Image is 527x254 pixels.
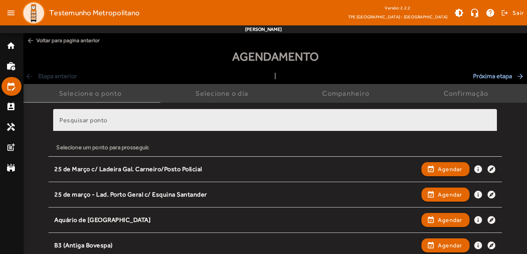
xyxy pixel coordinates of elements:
mat-icon: home [6,41,16,50]
span: Próxima etapa [473,72,525,81]
mat-icon: explore [487,190,496,199]
button: Sair [500,7,524,19]
div: 25 de Março c/ Ladeira Gal. Carneiro/Posto Policial [54,165,417,174]
span: Sair [513,7,524,19]
div: Selecione o dia [195,89,251,97]
img: Logo TPE [22,1,45,25]
span: | [274,72,276,81]
div: Selecione o ponto [59,89,125,97]
mat-icon: handyman [6,122,16,132]
div: 25 de março - Lad. Porto Geral c/ Esquina Santander [54,191,417,199]
mat-icon: work_history [6,61,16,71]
button: Agendar [421,162,470,176]
button: Agendar [421,213,470,227]
mat-icon: stadium [6,163,16,172]
mat-label: Pesquisar ponto [59,116,108,124]
mat-icon: explore [487,215,496,225]
mat-icon: arrow_back [27,37,34,45]
div: Selecione um ponto para prosseguir. [56,143,494,152]
a: Testemunho Metropolitano [19,1,140,25]
mat-icon: arrow_forward [516,72,525,80]
span: Agendar [438,241,462,250]
div: Confirmação [444,89,492,97]
span: Voltar para pagina anterior [23,33,527,48]
mat-icon: edit_calendar [6,82,16,91]
mat-icon: menu [3,5,19,21]
span: Agendamento [232,48,319,65]
div: Aquário de [GEOGRAPHIC_DATA] [54,216,417,224]
div: Versão: 2.2.2 [348,3,447,13]
mat-icon: explore [487,241,496,250]
mat-icon: explore [487,165,496,174]
mat-icon: perm_contact_calendar [6,102,16,111]
div: Companheiro [322,89,373,97]
span: Agendar [438,165,462,174]
span: Agendar [438,215,462,225]
button: Agendar [421,238,470,252]
mat-icon: info [473,190,483,199]
div: B3 (Antiga Bovespa) [54,241,417,250]
span: Testemunho Metropolitano [49,7,140,19]
span: Agendar [438,190,462,199]
mat-icon: info [473,165,483,174]
mat-icon: info [473,241,483,250]
span: TPE [GEOGRAPHIC_DATA] - [GEOGRAPHIC_DATA] [348,13,447,21]
mat-icon: info [473,215,483,225]
mat-icon: post_add [6,143,16,152]
button: Agendar [421,188,470,202]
